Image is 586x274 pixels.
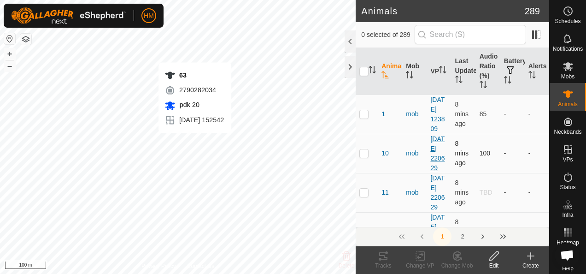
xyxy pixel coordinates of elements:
span: Heatmap [557,240,579,245]
div: mob [406,188,423,197]
div: mob [406,109,423,119]
span: TBD [480,189,492,196]
button: – [4,60,15,71]
span: pdk 20 [177,101,199,108]
div: Open chat [555,243,580,268]
span: 100 [480,149,490,157]
th: VP [427,48,451,95]
td: - [525,95,549,134]
a: [DATE] 220552 [430,214,445,250]
span: Animals [558,101,578,107]
div: Change Mob [439,262,475,270]
a: Contact Us [187,262,214,270]
th: Audio Ratio (%) [476,48,500,95]
td: - [525,212,549,251]
div: Create [512,262,549,270]
p-sorticon: Activate to sort [455,77,463,84]
span: Neckbands [554,129,581,135]
div: Tracks [365,262,402,270]
span: 85 [480,110,487,118]
span: 0 selected of 289 [361,30,414,40]
span: 22 Sept 2025, 11:22 am [455,218,469,245]
th: Alerts [525,48,549,95]
p-sorticon: Activate to sort [381,72,389,80]
button: Last Page [494,227,512,246]
input: Search (S) [415,25,526,44]
button: + [4,48,15,60]
a: [DATE] 220629 [430,135,445,172]
a: Privacy Policy [141,262,176,270]
span: 22 Sept 2025, 11:22 am [455,179,469,206]
th: Battery [500,48,525,95]
div: Edit [475,262,512,270]
div: mob [406,149,423,158]
img: Gallagher Logo [11,7,126,24]
td: - [525,134,549,173]
td: - [500,173,525,212]
p-sorticon: Activate to sort [480,82,487,89]
p-sorticon: Activate to sort [369,67,376,75]
div: Change VP [402,262,439,270]
th: Last Updated [451,48,476,95]
td: - [500,134,525,173]
span: HM [144,11,154,21]
span: 10 [381,149,389,158]
span: Mobs [561,74,574,79]
div: 63 [164,70,224,81]
p-sorticon: Activate to sort [528,72,536,80]
p-sorticon: Activate to sort [406,72,413,80]
span: VPs [563,157,573,162]
span: 11 [381,188,389,197]
span: Help [562,266,574,271]
a: [DATE] 123809 [430,96,445,132]
span: 22 Sept 2025, 11:21 am [455,101,469,127]
span: Infra [562,212,573,218]
span: Notifications [553,46,583,52]
th: Animal [378,48,402,95]
td: - [500,212,525,251]
div: 2790282034 [164,84,224,95]
button: 1 [433,227,451,246]
p-sorticon: Activate to sort [504,77,511,85]
span: Status [560,185,575,190]
th: Mob [402,48,427,95]
span: 289 [525,4,540,18]
button: Next Page [474,227,492,246]
td: - [500,95,525,134]
p-sorticon: Activate to sort [439,67,446,75]
div: [DATE] 152542 [164,115,224,126]
span: 1 [381,109,385,119]
button: 2 [453,227,472,246]
span: 22 Sept 2025, 11:22 am [455,140,469,167]
a: [DATE] 220629 [430,174,445,211]
span: Schedules [555,18,580,24]
button: Reset Map [4,33,15,44]
button: Map Layers [20,34,31,45]
td: - [525,173,549,212]
h2: Animals [361,6,524,17]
